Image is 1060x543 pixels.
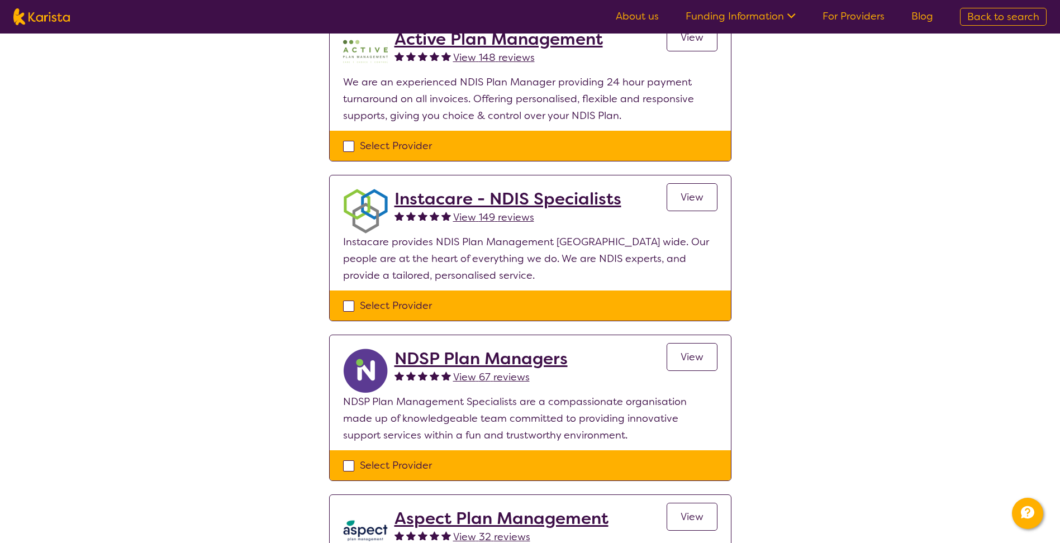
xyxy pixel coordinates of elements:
[441,211,451,221] img: fullstar
[911,9,933,23] a: Blog
[1012,498,1043,529] button: Channel Menu
[681,510,704,523] span: View
[430,531,439,540] img: fullstar
[453,209,534,226] a: View 149 reviews
[418,531,427,540] img: fullstar
[394,508,609,528] a: Aspect Plan Management
[406,371,416,380] img: fullstar
[406,211,416,221] img: fullstar
[394,211,404,221] img: fullstar
[430,371,439,380] img: fullstar
[686,9,796,23] a: Funding Information
[667,343,717,371] a: View
[441,531,451,540] img: fullstar
[418,371,427,380] img: fullstar
[453,51,535,64] span: View 148 reviews
[394,371,404,380] img: fullstar
[681,190,704,204] span: View
[667,23,717,51] a: View
[967,10,1039,23] span: Back to search
[430,51,439,61] img: fullstar
[441,51,451,61] img: fullstar
[406,531,416,540] img: fullstar
[823,9,885,23] a: For Providers
[453,49,535,66] a: View 148 reviews
[406,51,416,61] img: fullstar
[394,531,404,540] img: fullstar
[13,8,70,25] img: Karista logo
[430,211,439,221] img: fullstar
[616,9,659,23] a: About us
[681,31,704,44] span: View
[343,29,388,74] img: pypzb5qm7jexfhutod0x.png
[681,350,704,364] span: View
[453,211,534,224] span: View 149 reviews
[667,503,717,531] a: View
[343,393,717,444] p: NDSP Plan Management Specialists are a compassionate organisation made up of knowledgeable team c...
[343,349,388,393] img: ryxpuxvt8mh1enfatjpo.png
[418,211,427,221] img: fullstar
[394,349,568,369] a: NDSP Plan Managers
[343,234,717,284] p: Instacare provides NDIS Plan Management [GEOGRAPHIC_DATA] wide. Our people are at the heart of ev...
[394,189,621,209] a: Instacare - NDIS Specialists
[441,371,451,380] img: fullstar
[394,51,404,61] img: fullstar
[394,29,603,49] a: Active Plan Management
[418,51,427,61] img: fullstar
[960,8,1047,26] a: Back to search
[343,189,388,234] img: obkhna0zu27zdd4ubuus.png
[343,74,717,124] p: We are an experienced NDIS Plan Manager providing 24 hour payment turnaround on all invoices. Off...
[667,183,717,211] a: View
[453,370,530,384] span: View 67 reviews
[453,369,530,385] a: View 67 reviews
